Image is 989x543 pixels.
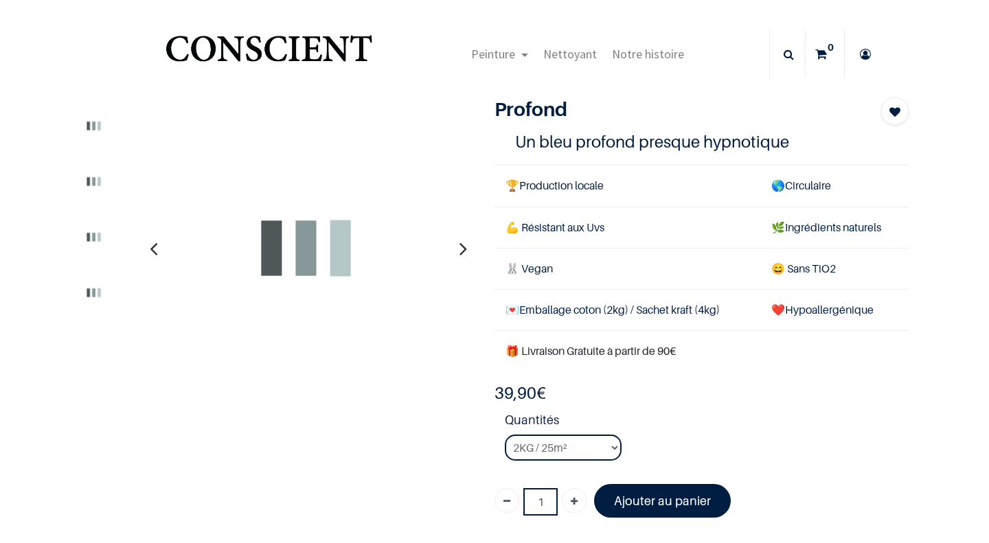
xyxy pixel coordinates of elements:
[163,27,375,82] a: Logo of Conscient
[163,27,375,82] img: Conscient
[771,220,785,234] span: 🌿
[494,289,760,330] td: Emballage coton (2kg) / Sachet kraft (4kg)
[881,97,909,125] button: Add to wishlist
[494,97,847,121] h1: Profond
[471,46,515,62] span: Peinture
[505,303,519,316] span: 💌
[505,220,604,234] span: 💪 Résistant aux Uvs
[505,262,553,275] span: 🐰 Vegan
[824,41,837,54] sup: 0
[494,488,519,513] a: Supprimer
[562,488,587,513] a: Ajouter
[515,131,888,152] h4: Un bleu profond presque hypnotique
[760,248,909,289] td: ans TiO2
[760,289,909,330] td: ❤️Hypoallergénique
[760,165,909,207] td: Circulaire
[70,102,117,150] img: Product image
[614,494,711,508] font: Ajouter au panier
[70,269,117,316] img: Product image
[155,97,457,400] img: Product image
[70,213,117,261] img: Product image
[505,344,676,358] font: 🎁 Livraison Gratuite à partir de 90€
[494,383,536,403] span: 39,90
[494,165,760,207] td: Production locale
[889,104,900,120] span: Add to wishlist
[594,484,731,518] a: Ajouter au panier
[494,383,546,403] b: €
[505,178,519,192] span: 🏆
[543,46,597,62] span: Nettoyant
[505,411,909,435] strong: Quantités
[806,30,844,78] a: 0
[464,30,536,78] a: Peinture
[70,158,117,205] img: Product image
[760,207,909,248] td: Ingrédients naturels
[612,46,684,62] span: Notre histoire
[771,178,785,192] span: 🌎
[771,262,793,275] span: 😄 S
